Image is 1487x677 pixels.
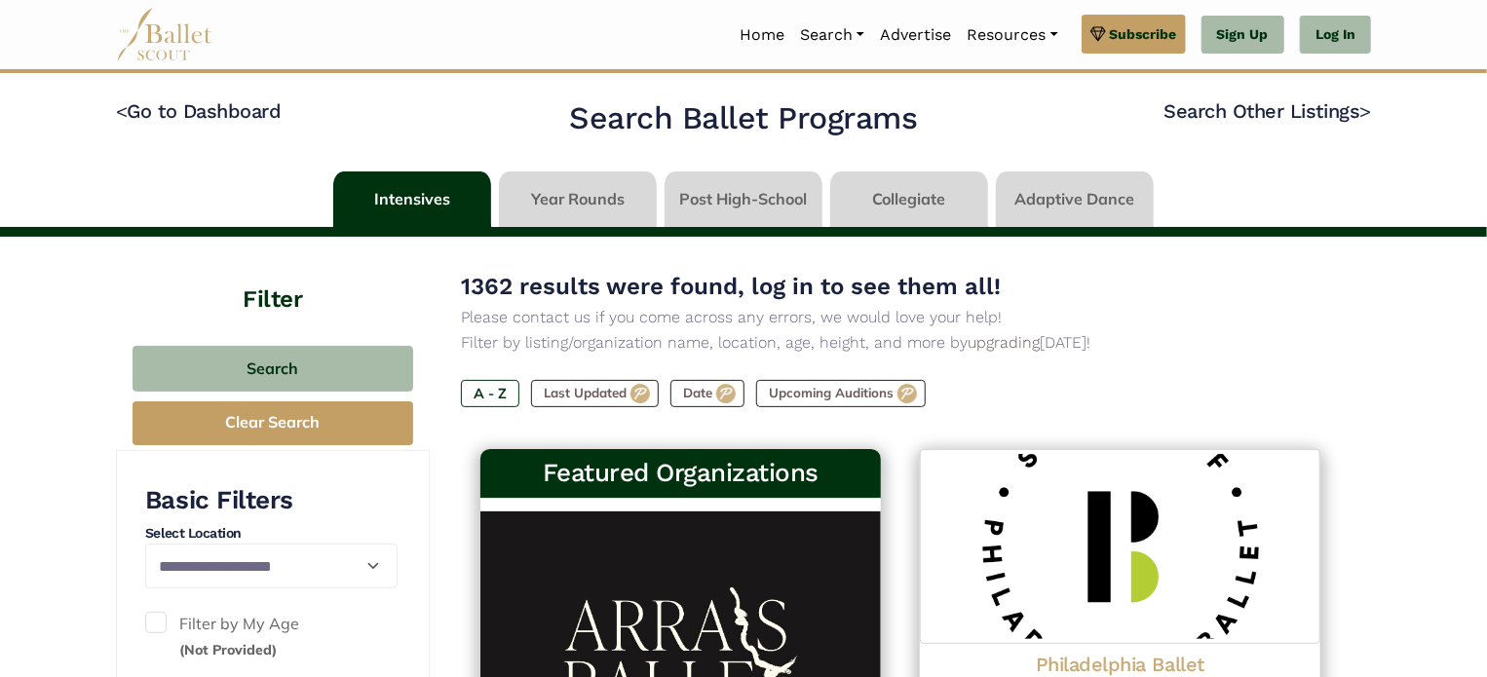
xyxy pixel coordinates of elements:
li: Year Rounds [495,171,661,227]
a: Search Other Listings> [1164,99,1371,123]
a: Sign Up [1201,16,1284,55]
a: <Go to Dashboard [116,99,281,123]
h4: Philadelphia Ballet [935,652,1305,677]
h4: Filter [116,237,430,317]
h3: Featured Organizations [496,457,865,490]
a: Resources [959,15,1065,56]
li: Intensives [329,171,495,227]
button: Clear Search [133,401,413,445]
span: Subscribe [1110,23,1177,45]
code: < [116,98,128,123]
p: Please contact us if you come across any errors, we would love your help! [461,305,1340,330]
h3: Basic Filters [145,484,398,517]
a: Search [792,15,872,56]
label: Filter by My Age [145,612,398,661]
img: gem.svg [1090,23,1106,45]
code: > [1359,98,1371,123]
h4: Select Location [145,524,398,544]
a: upgrading [968,333,1040,352]
li: Adaptive Dance [992,171,1158,227]
p: Filter by listing/organization name, location, age, height, and more by [DATE]! [461,330,1340,356]
h2: Search Ballet Programs [569,98,917,139]
label: Date [670,380,744,407]
li: Post High-School [661,171,826,227]
small: (Not Provided) [179,641,277,658]
label: Last Updated [531,380,659,407]
img: Logo [920,449,1320,644]
a: Subscribe [1082,15,1186,54]
li: Collegiate [826,171,992,227]
span: 1362 results were found, log in to see them all! [461,273,1001,300]
a: Advertise [872,15,959,56]
label: A - Z [461,380,519,407]
a: Home [732,15,792,56]
button: Search [133,346,413,392]
a: Log In [1300,16,1371,55]
label: Upcoming Auditions [756,380,926,407]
